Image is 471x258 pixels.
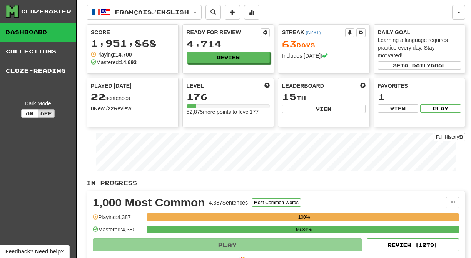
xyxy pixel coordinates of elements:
[149,213,459,221] div: 100%
[115,9,189,15] span: Français / English
[91,91,105,102] span: 22
[282,38,297,49] span: 63
[91,58,137,66] div: Mastered:
[21,8,71,15] div: Clozemaster
[420,104,461,113] button: Play
[187,39,270,49] div: 4,714
[187,52,270,63] button: Review
[282,39,366,49] div: Day s
[378,61,461,70] button: Seta dailygoal
[21,109,38,118] button: On
[38,109,55,118] button: Off
[205,5,221,20] button: Search sentences
[367,238,459,251] button: Review (1279)
[187,82,204,90] span: Level
[282,92,366,102] div: th
[91,51,132,58] div: Playing:
[282,52,366,60] div: Includes [DATE]!
[91,105,174,112] div: New / Review
[378,36,461,59] div: Learning a language requires practice every day. Stay motivated!
[108,105,114,112] strong: 22
[378,28,461,36] div: Daily Goal
[360,82,366,90] span: This week in points, UTC
[282,28,345,36] div: Streak
[187,108,270,116] div: 52,875 more points to level 177
[209,199,248,206] div: 4,387 Sentences
[91,28,174,36] div: Score
[93,238,362,251] button: Play
[187,92,270,102] div: 176
[282,91,297,102] span: 15
[5,248,64,255] span: Open feedback widget
[93,213,143,226] div: Playing: 4,387
[87,179,465,187] p: In Progress
[306,30,321,35] a: (NZST)
[187,28,261,36] div: Ready for Review
[93,226,143,238] div: Mastered: 4,380
[282,82,324,90] span: Leaderboard
[282,105,366,113] button: View
[252,198,301,207] button: Most Common Words
[264,82,270,90] span: Score more points to level up
[115,52,132,58] strong: 14,700
[244,5,259,20] button: More stats
[6,100,70,107] div: Dark Mode
[120,59,137,65] strong: 14,693
[404,63,431,68] span: a daily
[91,105,94,112] strong: 0
[149,226,458,233] div: 99.84%
[91,92,174,102] div: sentences
[378,104,419,113] button: View
[87,5,202,20] button: Français/English
[93,197,205,208] div: 1,000 Most Common
[91,82,132,90] span: Played [DATE]
[91,38,174,48] div: 1,951,868
[378,82,461,90] div: Favorites
[434,133,465,141] a: Full History
[378,92,461,102] div: 1
[225,5,240,20] button: Add sentence to collection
